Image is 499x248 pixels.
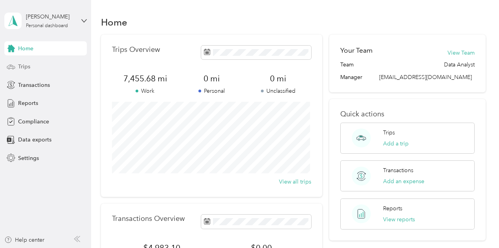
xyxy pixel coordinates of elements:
p: Work [112,87,178,95]
span: Transactions [18,81,50,89]
p: Reports [383,204,402,213]
span: Manager [340,73,362,81]
div: [PERSON_NAME] [26,13,75,21]
span: Settings [18,154,39,162]
button: Add a trip [383,140,409,148]
span: 0 mi [245,73,311,84]
p: Trips [383,129,395,137]
button: Add an expense [383,177,424,186]
h1: Home [101,18,127,26]
span: 7,455.68 mi [112,73,178,84]
span: 0 mi [178,73,245,84]
h2: Your Team [340,46,372,55]
p: Personal [178,87,245,95]
span: Trips [18,62,30,71]
button: View all trips [279,178,311,186]
span: [EMAIL_ADDRESS][DOMAIN_NAME] [379,74,472,81]
span: Home [18,44,33,53]
iframe: Everlance-gr Chat Button Frame [455,204,499,248]
p: Trips Overview [112,46,160,54]
span: Compliance [18,118,49,126]
p: Quick actions [340,110,475,118]
p: Transactions [383,166,413,175]
p: Transactions Overview [112,215,185,223]
span: Data Analyst [444,61,475,69]
button: View Team [448,49,475,57]
p: Unclassified [245,87,311,95]
span: Data exports [18,136,51,144]
span: Reports [18,99,38,107]
button: View reports [383,215,415,224]
button: Help center [4,236,44,244]
span: Team [340,61,354,69]
div: Personal dashboard [26,24,68,28]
